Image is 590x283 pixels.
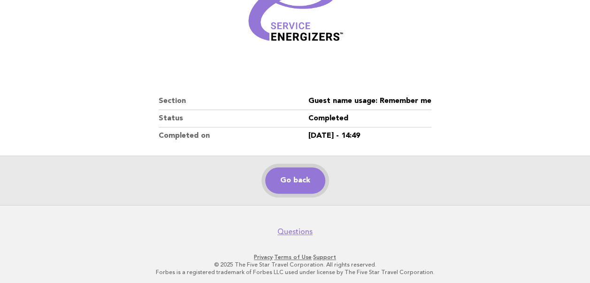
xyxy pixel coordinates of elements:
[13,268,577,276] p: Forbes is a registered trademark of Forbes LLC used under license by The Five Star Travel Corpora...
[313,254,336,260] a: Support
[274,254,312,260] a: Terms of Use
[13,253,577,261] p: · ·
[254,254,273,260] a: Privacy
[159,127,308,144] dt: Completed on
[159,93,308,110] dt: Section
[277,227,313,236] a: Questions
[265,167,325,194] a: Go back
[159,110,308,127] dt: Status
[308,93,431,110] dd: Guest name usage: Remember me
[308,110,431,127] dd: Completed
[308,127,431,144] dd: [DATE] - 14:49
[13,261,577,268] p: © 2025 The Five Star Travel Corporation. All rights reserved.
